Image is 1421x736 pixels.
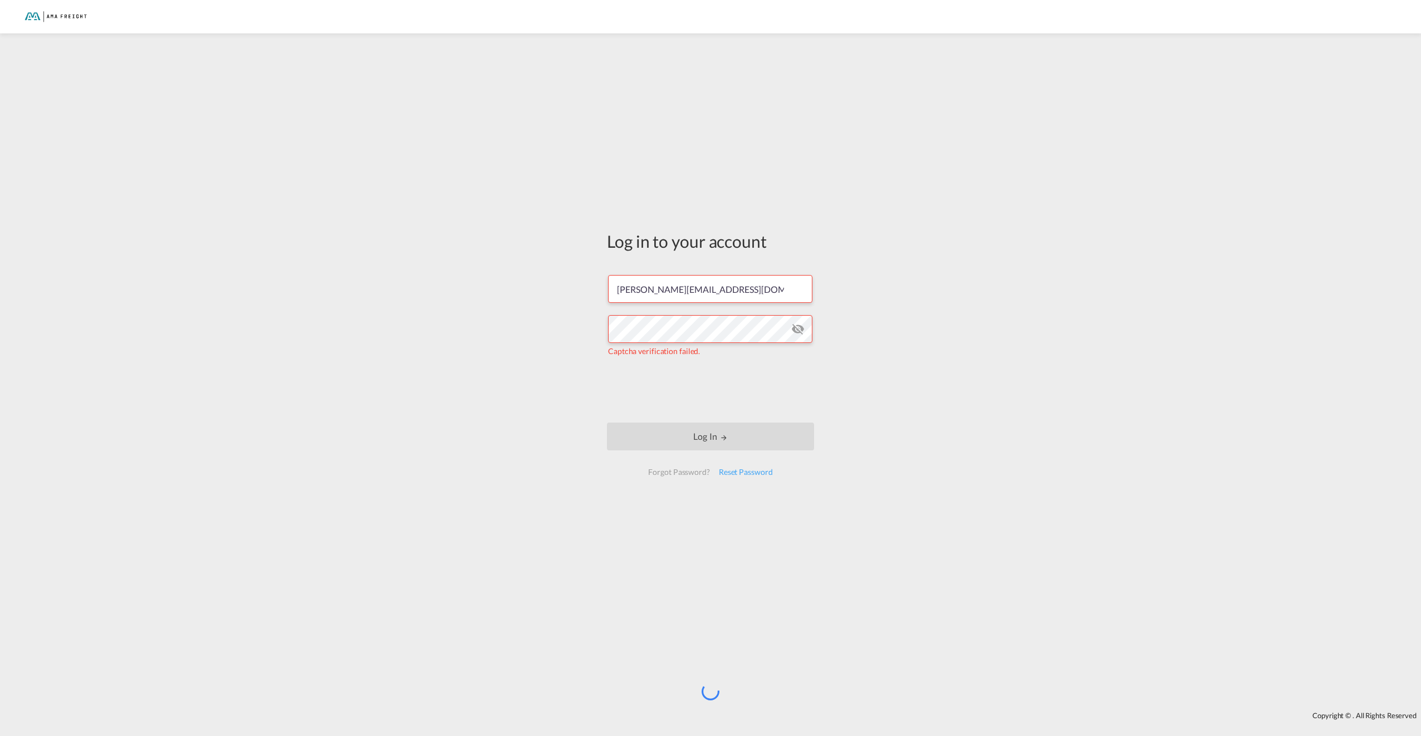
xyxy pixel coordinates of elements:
[791,322,805,336] md-icon: icon-eye-off
[644,462,714,482] div: Forgot Password?
[626,368,795,411] iframe: reCAPTCHA
[608,275,812,303] input: Enter email/phone number
[714,462,777,482] div: Reset Password
[607,423,814,450] button: LOGIN
[607,229,814,253] div: Log in to your account
[608,346,700,356] span: Captcha verification failed.
[17,4,92,30] img: f843cad07f0a11efa29f0335918cc2fb.png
